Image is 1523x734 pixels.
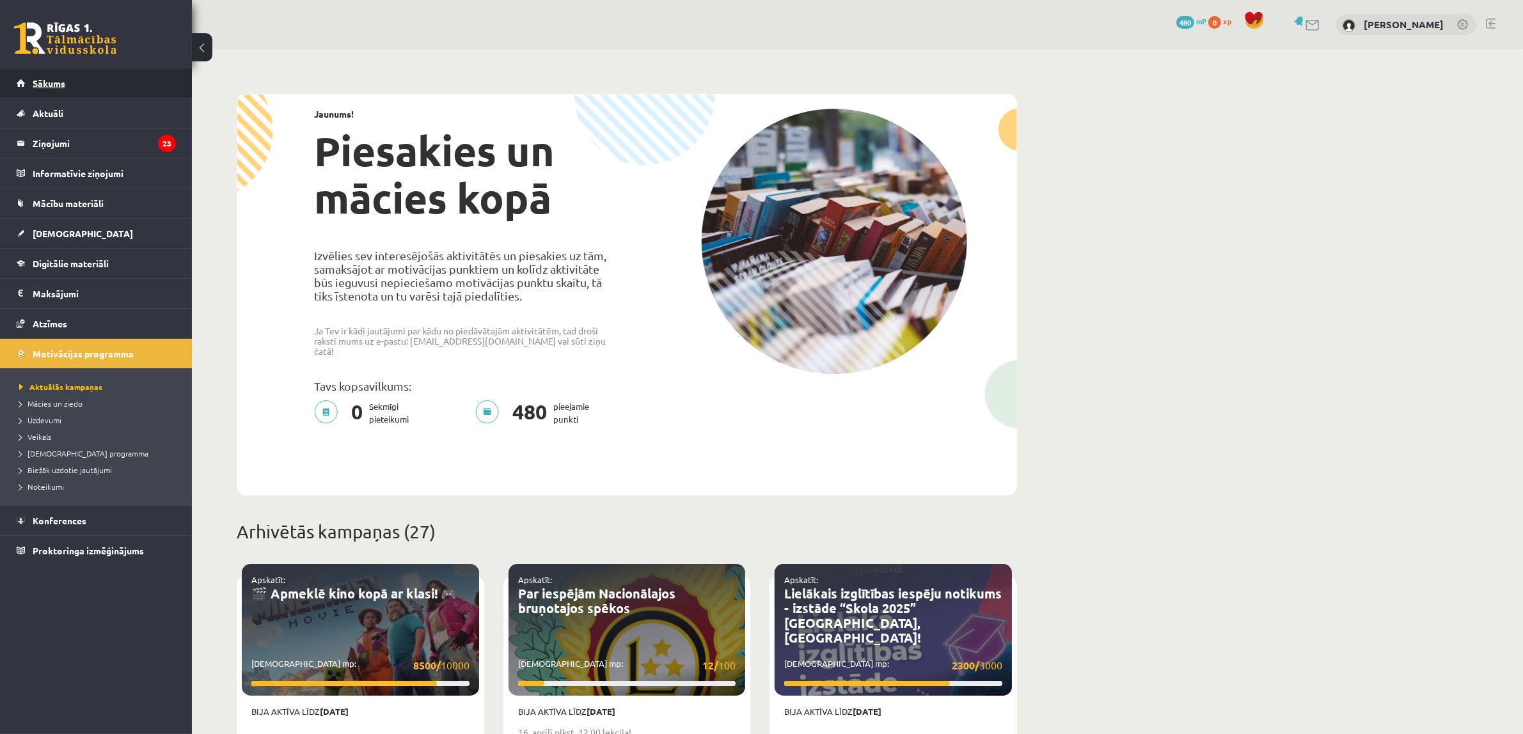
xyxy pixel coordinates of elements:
a: Mācību materiāli [17,189,176,218]
p: Izvēlies sev interesējošās aktivitātēs un piesakies uz tām, samaksājot ar motivācijas punktiem un... [314,249,617,302]
a: Veikals [19,431,179,442]
span: 100 [702,657,736,673]
strong: 12/ [702,659,718,672]
span: 3000 [952,657,1002,673]
p: pieejamie punkti [475,400,597,426]
strong: 8500/ [413,659,441,672]
a: Proktoringa izmēģinājums [17,536,176,565]
span: Noteikumi [19,481,64,492]
a: Aktuālās kampaņas [19,381,179,393]
a: Informatīvie ziņojumi [17,159,176,188]
span: 0 [345,400,369,426]
a: 0 xp [1208,16,1238,26]
a: 480 mP [1176,16,1206,26]
legend: Maksājumi [33,279,176,308]
span: 480 [1176,16,1194,29]
a: Noteikumi [19,481,179,492]
span: 0 [1208,16,1221,29]
span: Konferences [33,515,86,526]
span: xp [1223,16,1231,26]
a: 🎬 Apmeklē kino kopā ar klasi! 🎮 [251,585,457,602]
strong: [DATE] [587,706,615,717]
img: campaign-image-1c4f3b39ab1f89d1fca25a8facaab35ebc8e40cf20aedba61fd73fb4233361ac.png [701,109,967,374]
span: Proktoringa izmēģinājums [33,545,144,556]
a: Atzīmes [17,309,176,338]
a: Aktuāli [17,98,176,128]
span: Atzīmes [33,318,67,329]
strong: 2300/ [952,659,979,672]
legend: Ziņojumi [33,129,176,158]
a: Digitālie materiāli [17,249,176,278]
a: Apskatīt: [518,574,552,585]
a: Konferences [17,506,176,535]
img: Marks Daniels Legzdiņš [1343,19,1355,32]
span: Aktuāli [33,107,63,119]
i: 23 [158,135,176,152]
p: Tavs kopsavilkums: [314,379,617,393]
a: Apskatīt: [251,574,285,585]
a: Biežāk uzdotie jautājumi [19,464,179,476]
strong: Jaunums! [314,108,354,120]
a: [PERSON_NAME] [1364,18,1444,31]
span: [DEMOGRAPHIC_DATA] programma [19,448,148,458]
span: [DEMOGRAPHIC_DATA] [33,228,133,239]
legend: Informatīvie ziņojumi [33,159,176,188]
span: Digitālie materiāli [33,258,109,269]
p: Sekmīgi pieteikumi [314,400,416,426]
p: Bija aktīva līdz [251,705,470,718]
p: Arhivētās kampaņas (27) [237,519,1017,545]
strong: [DATE] [320,706,349,717]
a: [DEMOGRAPHIC_DATA] [17,219,176,248]
span: Uzdevumi [19,415,61,425]
a: Lielākais izglītības iespēju notikums - izstāde “Skola 2025” [GEOGRAPHIC_DATA], [GEOGRAPHIC_DATA]! [784,585,1002,646]
span: Mācību materiāli [33,198,104,209]
a: Uzdevumi [19,414,179,426]
span: Mācies un ziedo [19,398,83,409]
p: Bija aktīva līdz [784,705,1002,718]
h1: Piesakies un mācies kopā [314,127,617,222]
span: Veikals [19,432,51,442]
span: Sākums [33,77,65,89]
span: Aktuālās kampaņas [19,382,102,392]
p: Ja Tev ir kādi jautājumi par kādu no piedāvātajām aktivitātēm, tad droši raksti mums uz e-pastu: ... [314,325,617,356]
a: Par iespējām Nacionālajos bruņotajos spēkos [518,585,675,616]
span: mP [1196,16,1206,26]
a: Rīgas 1. Tālmācības vidusskola [14,22,116,54]
p: [DEMOGRAPHIC_DATA] mp: [251,657,470,673]
a: Maksājumi [17,279,176,308]
a: Ziņojumi23 [17,129,176,158]
a: Motivācijas programma [17,339,176,368]
span: Motivācijas programma [33,348,134,359]
a: [DEMOGRAPHIC_DATA] programma [19,448,179,459]
a: Sākums [17,68,176,98]
span: 10000 [413,657,470,673]
p: [DEMOGRAPHIC_DATA] mp: [518,657,736,673]
span: Biežāk uzdotie jautājumi [19,465,112,475]
span: 480 [506,400,553,426]
a: Mācies un ziedo [19,398,179,409]
strong: [DATE] [853,706,881,717]
a: Apskatīt: [784,574,818,585]
p: [DEMOGRAPHIC_DATA] mp: [784,657,1002,673]
p: Bija aktīva līdz [518,705,736,718]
